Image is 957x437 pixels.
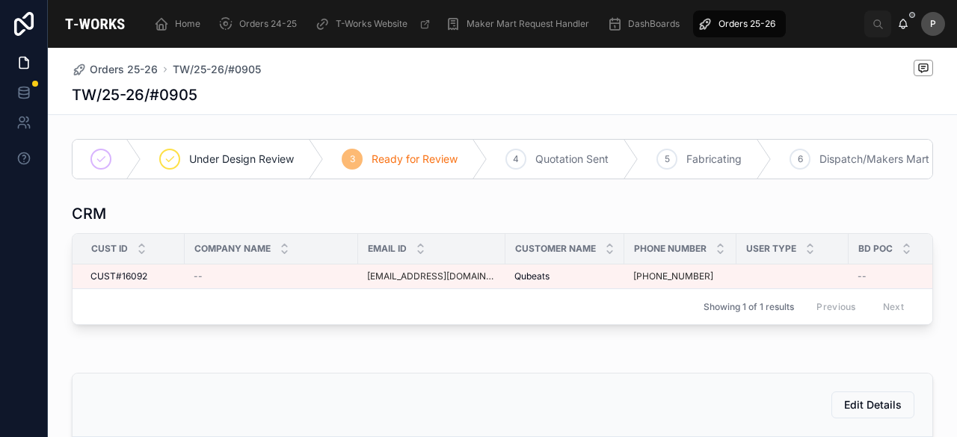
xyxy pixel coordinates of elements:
a: [EMAIL_ADDRESS][DOMAIN_NAME] [367,270,496,282]
span: Dispatch/Makers Mart [819,152,929,167]
span: Orders 25-26 [718,18,775,30]
span: Email ID [368,243,407,255]
a: [PHONE_NUMBER] [633,270,713,282]
span: DashBoards [628,18,680,30]
span: User Type [746,243,796,255]
span: Quotation Sent [535,152,609,167]
a: Home [150,10,211,37]
span: T-Works Website [336,18,407,30]
span: 5 [665,153,670,165]
span: P [930,18,936,30]
a: Orders 24-25 [214,10,307,37]
span: 3 [350,153,355,165]
span: Ready for Review [372,152,458,167]
span: -- [858,270,867,282]
span: Home [175,18,200,30]
span: Company Name [194,243,271,255]
img: App logo [60,12,130,36]
span: Qubeats [514,270,550,282]
a: DashBoards [603,10,690,37]
span: Customer Name [515,243,596,255]
a: TW/25-26/#0905 [173,62,261,77]
span: Fabricating [686,152,742,167]
h1: CRM [72,203,106,224]
div: scrollable content [142,7,864,40]
span: -- [194,270,203,282]
span: 4 [513,153,519,165]
span: Phone Number [634,243,707,255]
span: Edit Details [844,397,902,412]
button: Edit Details [831,391,914,418]
span: CUST#16092 [90,270,147,282]
span: BD POC [858,243,893,255]
span: Maker Mart Request Handler [467,18,589,30]
a: Orders 25-26 [693,10,786,37]
span: Orders 25-26 [90,62,158,77]
span: Cust ID [91,243,128,255]
span: Showing 1 of 1 results [704,301,794,313]
h1: TW/25-26/#0905 [72,84,197,105]
span: 6 [798,153,803,165]
a: T-Works Website [310,10,438,37]
span: Under Design Review [189,152,294,167]
span: Orders 24-25 [239,18,297,30]
a: Orders 25-26 [72,62,158,77]
a: Maker Mart Request Handler [441,10,600,37]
